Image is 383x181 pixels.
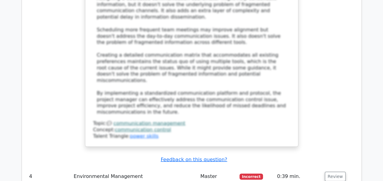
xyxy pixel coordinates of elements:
a: communication management [113,120,185,126]
div: Talent Triangle: [93,120,290,139]
a: communication control [115,127,171,133]
div: Topic: [93,120,290,127]
span: Incorrect [239,174,263,180]
a: Feedback on this question? [161,157,227,162]
div: Concept: [93,127,290,133]
a: power skills [130,133,158,139]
